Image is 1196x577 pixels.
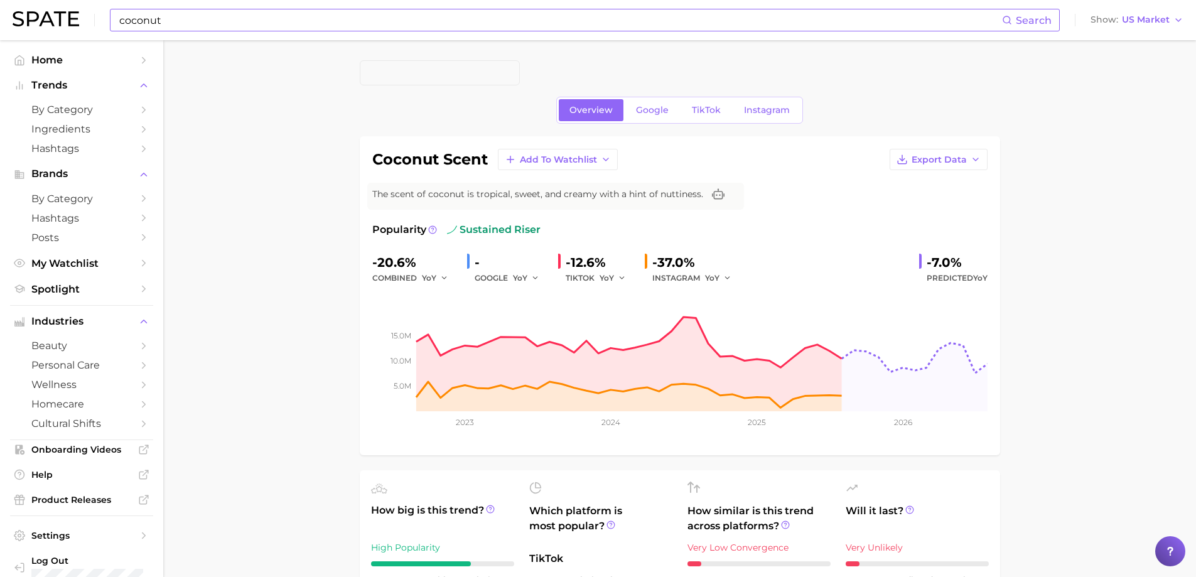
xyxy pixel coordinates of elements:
div: - [475,252,548,272]
a: Spotlight [10,279,153,299]
a: My Watchlist [10,254,153,273]
div: -12.6% [566,252,635,272]
span: YoY [600,272,614,283]
a: Help [10,465,153,484]
span: Ingredients [31,123,132,135]
button: YoY [705,271,732,286]
a: Ingredients [10,119,153,139]
a: Hashtags [10,208,153,228]
span: Show [1091,16,1118,23]
tspan: 2026 [893,418,912,427]
button: YoY [513,271,540,286]
a: Instagram [733,99,800,121]
span: My Watchlist [31,257,132,269]
span: Search [1016,14,1052,26]
div: 7 / 10 [371,561,514,566]
a: Onboarding Videos [10,440,153,459]
a: beauty [10,336,153,355]
img: SPATE [13,11,79,26]
span: Will it last? [846,504,989,534]
input: Search here for a brand, industry, or ingredient [118,9,1002,31]
span: personal care [31,359,132,371]
div: 1 / 10 [846,561,989,566]
tspan: 2024 [601,418,620,427]
div: 1 / 10 [687,561,831,566]
div: -7.0% [927,252,988,272]
div: -20.6% [372,252,457,272]
span: homecare [31,398,132,410]
span: Predicted [927,271,988,286]
span: TikTok [692,105,721,116]
a: Overview [559,99,623,121]
a: personal care [10,355,153,375]
span: wellness [31,379,132,391]
a: TikTok [681,99,731,121]
span: YoY [513,272,527,283]
span: by Category [31,104,132,116]
span: Instagram [744,105,790,116]
div: combined [372,271,457,286]
div: High Popularity [371,540,514,555]
span: cultural shifts [31,418,132,429]
span: Help [31,469,132,480]
span: The scent of coconut is tropical, sweet, and creamy with a hint of nuttiness. [372,188,703,201]
button: Brands [10,164,153,183]
div: -37.0% [652,252,740,272]
span: beauty [31,340,132,352]
span: How big is this trend? [371,503,514,534]
a: Posts [10,228,153,247]
button: Trends [10,76,153,95]
span: sustained riser [447,222,541,237]
span: US Market [1122,16,1170,23]
div: Very Low Convergence [687,540,831,555]
span: Which platform is most popular? [529,504,672,545]
div: GOOGLE [475,271,548,286]
span: Add to Watchlist [520,154,597,165]
span: Trends [31,80,132,91]
span: Popularity [372,222,426,237]
a: Product Releases [10,490,153,509]
button: YoY [600,271,627,286]
span: TikTok [529,551,672,566]
span: YoY [705,272,719,283]
span: Settings [31,530,132,541]
h1: coconut scent [372,152,488,167]
a: Settings [10,526,153,545]
button: Export Data [890,149,988,170]
span: Product Releases [31,494,132,505]
span: Brands [31,168,132,180]
div: Very Unlikely [846,540,989,555]
img: sustained riser [447,225,457,235]
a: by Category [10,100,153,119]
a: wellness [10,375,153,394]
button: Industries [10,312,153,331]
a: Home [10,50,153,70]
span: Industries [31,316,132,327]
a: by Category [10,189,153,208]
span: Google [636,105,669,116]
span: Export Data [912,154,967,165]
tspan: 2025 [748,418,766,427]
a: cultural shifts [10,414,153,433]
button: YoY [422,271,449,286]
a: Hashtags [10,139,153,158]
span: Hashtags [31,212,132,224]
span: Onboarding Videos [31,444,132,455]
div: INSTAGRAM [652,271,740,286]
span: YoY [973,273,988,283]
button: ShowUS Market [1087,12,1187,28]
span: Home [31,54,132,66]
span: How similar is this trend across platforms? [687,504,831,534]
tspan: 2023 [456,418,474,427]
span: Log Out [31,555,173,566]
span: Spotlight [31,283,132,295]
span: Hashtags [31,143,132,154]
div: TIKTOK [566,271,635,286]
span: Posts [31,232,132,244]
span: Overview [569,105,613,116]
a: Google [625,99,679,121]
span: YoY [422,272,436,283]
span: by Category [31,193,132,205]
a: homecare [10,394,153,414]
button: Add to Watchlist [498,149,618,170]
